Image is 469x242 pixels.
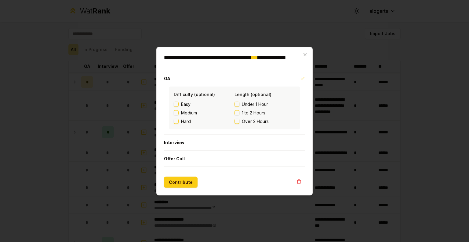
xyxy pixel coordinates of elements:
label: Length (optional) [234,91,271,97]
span: 1 to 2 Hours [242,110,265,116]
button: 1 to 2 Hours [234,110,239,115]
span: Under 1 Hour [242,101,268,107]
button: Interview [164,134,305,150]
span: Easy [181,101,191,107]
label: Difficulty (optional) [174,91,215,97]
button: Medium [174,110,179,115]
button: Contribute [164,177,198,188]
span: Over 2 Hours [242,118,269,124]
button: Offer Call [164,151,305,166]
button: OA [164,70,305,86]
span: Medium [181,110,197,116]
button: Easy [174,102,179,106]
button: Under 1 Hour [234,102,239,106]
div: OA [164,86,305,134]
button: Over 2 Hours [234,119,239,124]
button: Hard [174,119,179,124]
span: Hard [181,118,191,124]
